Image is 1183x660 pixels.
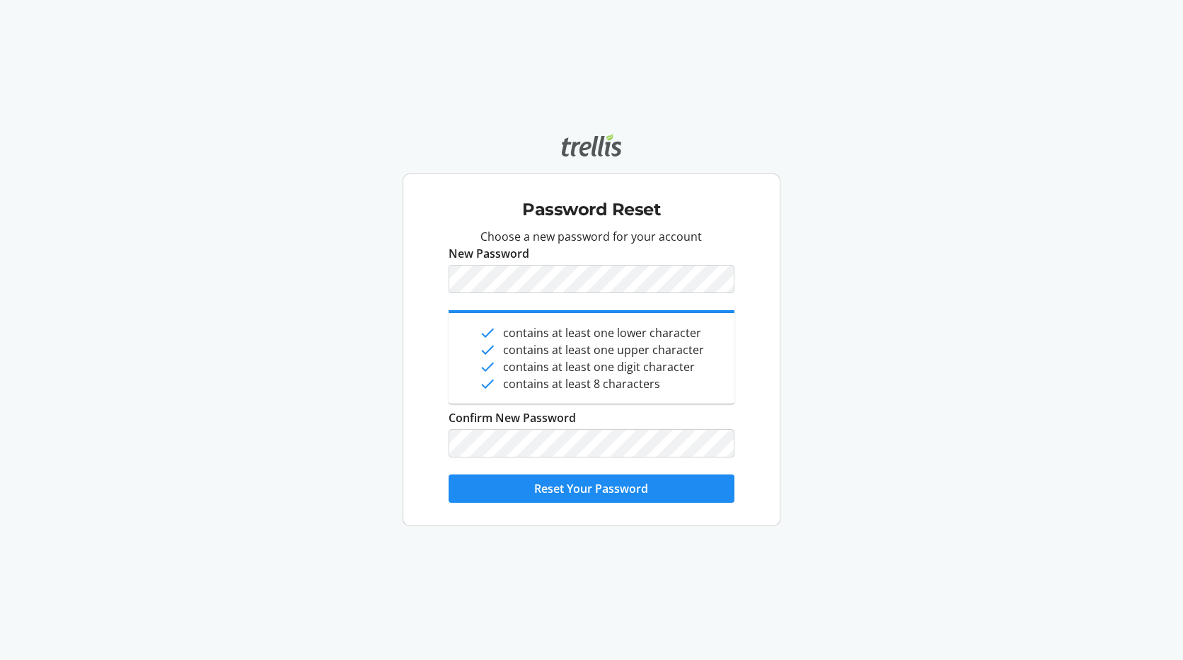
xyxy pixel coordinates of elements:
mat-icon: done [479,324,496,341]
span: contains at least one upper character [503,341,704,358]
mat-icon: done [479,341,496,358]
div: Password Reset [415,180,768,228]
button: Reset Your Password [449,474,734,503]
label: New Password [449,245,529,262]
mat-icon: done [479,375,496,392]
label: Confirm New Password [449,409,576,426]
mat-icon: done [479,358,496,375]
span: contains at least one digit character [503,358,695,375]
span: contains at least 8 characters [503,375,660,392]
span: Reset Your Password [534,480,648,497]
span: contains at least one lower character [503,324,701,341]
img: Trellis logo [562,134,621,157]
p: Choose a new password for your account [449,228,734,245]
